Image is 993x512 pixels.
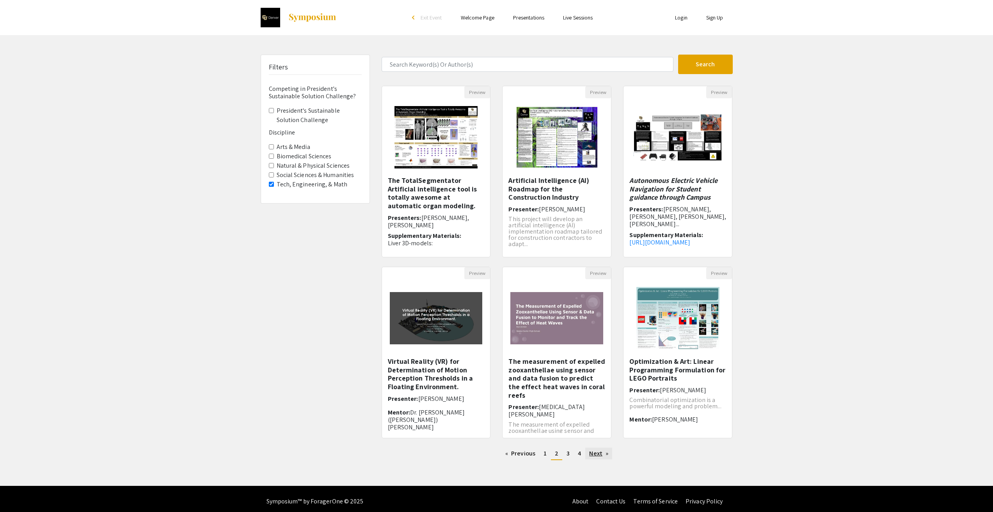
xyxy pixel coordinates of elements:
span: Combinatorial optimization is a powerful modeling and problem... [629,396,721,410]
span: 3 [567,449,570,457]
a: Sign Up [706,14,723,21]
iframe: Chat [6,477,33,506]
label: President's Sustainable Solution Challenge [277,106,362,125]
label: Biomedical Sciences [277,152,332,161]
em: Autonomous Electric Vehicle Navigation for Student guidance through Campus [629,176,718,202]
button: Preview [585,267,611,279]
span: [PERSON_NAME] [418,395,464,403]
img: The 2024 Research and Creative Activities Symposium (RaCAS) [261,8,280,27]
span: 2 [555,449,558,457]
a: Login [675,14,687,21]
a: Presentations [513,14,544,21]
a: Live Sessions [563,14,593,21]
span: [PERSON_NAME] [660,386,706,394]
img: <p>Optimization &amp; Art: Linear Programming Formulation for LEGO Portraits</p> [629,279,727,357]
label: Natural & Physical Sciences [277,161,350,170]
div: Open Presentation <p>The measurement of expelled zooxanthellae using sensor and data fusion to pr... [502,267,611,438]
span: Supplementary Materials: [388,232,461,240]
h6: Presenter: [508,206,605,213]
span: [PERSON_NAME] [652,415,698,423]
div: arrow_back_ios [412,15,417,20]
input: Search Keyword(s) Or Author(s) [382,57,673,72]
span: Supplementary Materials: [629,231,703,239]
h5: Virtual Reality (VR) for Determination of Motion Perception Thresholds in a Floating Environment. [388,357,485,391]
h5: Filters [269,63,288,71]
h6: Presenter: [508,403,605,418]
a: About [572,497,589,505]
h6: Presenters: [388,214,485,229]
div: Open Presentation <p>Artificial Intelligence (AI) Roadmap for the Construction Industry </p> [502,86,611,257]
img: <p><span style="color: rgb(13, 13, 13);">Virtual Reality (VR) for Determination of Motion Percept... [382,284,490,352]
h5: Artificial Intelligence (AI) Roadmap for the Construction Industry [508,176,605,202]
button: Preview [585,86,611,98]
span: Exit Event [421,14,442,21]
p: The measurement of expelled zooxanthellae using sensor and data fusion to predict the effect heat... [508,422,605,446]
span: Dr. [PERSON_NAME] ([PERSON_NAME]) [PERSON_NAME] [388,408,465,431]
button: Preview [706,86,732,98]
button: Preview [464,86,490,98]
a: Contact Us [596,497,625,505]
a: [URL][DOMAIN_NAME] [629,238,690,246]
h6: Presenter: [388,395,485,402]
label: Arts & Media [277,142,310,152]
img: Symposium by ForagerOne [288,13,337,22]
span: [PERSON_NAME], [PERSON_NAME] [388,214,469,229]
img: <p>Artificial Intelligence (AI) Roadmap for the Construction Industry </p> [509,98,605,176]
div: Open Presentation <p><span style="color: rgb(13, 13, 13);">Virtual Reality (VR) for Determination... [382,267,491,438]
ul: Pagination [382,448,733,460]
span: [PERSON_NAME], [PERSON_NAME], [PERSON_NAME], [PERSON_NAME]... [629,205,726,228]
img: <p><em style="color: rgb(0, 0, 0);">Autonomous Electric Vehicle Navigation for Student guidance t... [624,106,732,169]
h6: Presenters: [629,206,726,228]
h5: The measurement of expelled zooxanthellae using sensor and data fusion to predict the effect heat... [508,357,605,399]
img: <p>The TotalSegmentator Artificial intelligence tool is totally awesome at automatic organ modeli... [387,98,485,176]
span: [MEDICAL_DATA][PERSON_NAME] [508,403,584,418]
button: Preview [706,267,732,279]
h6: Presenter: [629,386,726,394]
span: [PERSON_NAME] [539,205,585,213]
div: Open Presentation <p>Optimization &amp; Art: Linear Programming Formulation for LEGO Portraits</p> [623,267,732,438]
h5: The TotalSegmentator Artificial intelligence tool is totally awesome at automatic organ modeling. [388,176,485,210]
a: Welcome Page [461,14,494,21]
a: Terms of Service [633,497,678,505]
p: Liver 3D-models: [388,239,485,247]
span: 4 [578,449,581,457]
span: Mentor: [388,408,410,416]
h6: Discipline [269,129,362,136]
button: Search [678,55,733,74]
span: 1 [544,449,547,457]
div: Open Presentation <p>The TotalSegmentator Artificial intelligence tool is totally awesome at auto... [382,86,491,257]
a: The 2024 Research and Creative Activities Symposium (RaCAS) [261,8,337,27]
h5: Optimization & Art: Linear Programming Formulation for LEGO Portraits [629,357,726,383]
div: Open Presentation <p><em style="color: rgb(0, 0, 0);">Autonomous Electric Vehicle Navigation for ... [623,86,732,257]
label: Social Sciences & Humanities [277,170,354,180]
h6: Competing in President's Sustainable Solution Challenge? [269,85,362,100]
img: <p>The measurement of expelled zooxanthellae using sensor and data fusion to predict the effect h... [503,284,611,352]
p: This project will develop an artificial intelligence (AI) implementation roadmap tailored for con... [508,216,605,247]
label: Tech, Engineering, & Math [277,180,348,189]
a: Next page [585,448,612,459]
a: Previous page [501,448,539,459]
button: Preview [464,267,490,279]
a: Privacy Policy [686,497,723,505]
span: Mentor: [629,415,652,423]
